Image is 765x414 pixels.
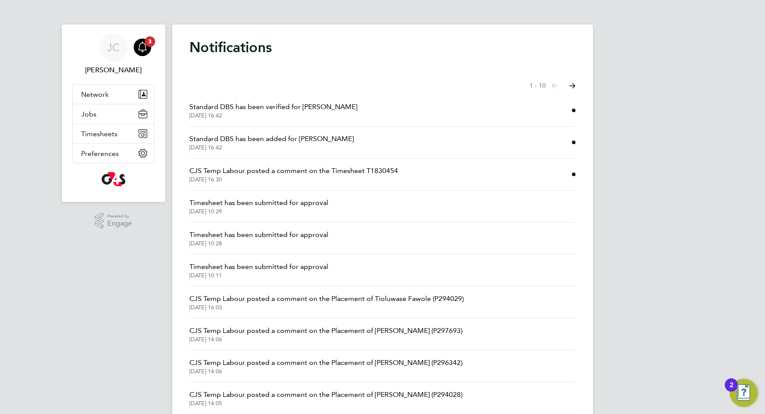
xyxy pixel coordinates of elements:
[190,326,463,343] a: CJS Temp Labour posted a comment on the Placement of [PERSON_NAME] (P297693)[DATE] 14:06
[730,379,758,407] button: Open Resource Center, 2 new notifications
[102,172,125,186] img: g4s-logo-retina.png
[190,176,399,183] span: [DATE] 16:30
[190,272,329,279] span: [DATE] 10:11
[72,65,155,75] span: Julie Coleshill
[190,294,464,304] span: CJS Temp Labour posted a comment on the Placement of Tioluwase Fawole (P294029)
[190,166,399,176] span: CJS Temp Labour posted a comment on the Timesheet T1830454
[73,85,154,104] button: Network
[145,36,155,47] span: 3
[190,368,463,375] span: [DATE] 14:06
[95,212,132,229] a: Powered byEngage
[62,25,165,202] nav: Main navigation
[72,172,155,186] a: Go to home page
[729,385,733,396] div: 2
[134,33,151,61] a: 3
[190,102,358,112] span: Standard DBS has been verified for [PERSON_NAME]
[82,110,97,118] span: Jobs
[530,77,576,95] nav: Select page of notifications list
[190,102,358,119] a: Standard DBS has been verified for [PERSON_NAME][DATE] 16:42
[190,230,329,247] a: Timesheet has been submitted for approval[DATE] 10:28
[190,326,463,336] span: CJS Temp Labour posted a comment on the Placement of [PERSON_NAME] (P297693)
[107,212,132,220] span: Powered by
[190,112,358,119] span: [DATE] 16:42
[190,39,576,56] h1: Notifications
[190,198,329,208] span: Timesheet has been submitted for approval
[107,220,132,227] span: Engage
[190,294,464,311] a: CJS Temp Labour posted a comment on the Placement of Tioluwase Fawole (P294029)[DATE] 16:03
[107,42,120,53] span: JC
[190,134,354,144] span: Standard DBS has been added for [PERSON_NAME]
[73,104,154,124] button: Jobs
[190,262,329,279] a: Timesheet has been submitted for approval[DATE] 10:11
[190,230,329,240] span: Timesheet has been submitted for approval
[190,357,463,368] span: CJS Temp Labour posted a comment on the Placement of [PERSON_NAME] (P296342)
[190,357,463,375] a: CJS Temp Labour posted a comment on the Placement of [PERSON_NAME] (P296342)[DATE] 14:06
[190,336,463,343] span: [DATE] 14:06
[190,240,329,247] span: [DATE] 10:28
[530,81,546,90] span: 1 - 10
[72,33,155,75] a: JC[PERSON_NAME]
[82,90,109,99] span: Network
[190,144,354,151] span: [DATE] 16:42
[82,130,118,138] span: Timesheets
[190,304,464,311] span: [DATE] 16:03
[73,144,154,163] button: Preferences
[73,124,154,143] button: Timesheets
[190,389,463,400] span: CJS Temp Labour posted a comment on the Placement of [PERSON_NAME] (P294028)
[82,149,119,158] span: Preferences
[190,134,354,151] a: Standard DBS has been added for [PERSON_NAME][DATE] 16:42
[190,198,329,215] a: Timesheet has been submitted for approval[DATE] 10:29
[190,262,329,272] span: Timesheet has been submitted for approval
[190,389,463,407] a: CJS Temp Labour posted a comment on the Placement of [PERSON_NAME] (P294028)[DATE] 14:05
[190,166,399,183] a: CJS Temp Labour posted a comment on the Timesheet T1830454[DATE] 16:30
[190,208,329,215] span: [DATE] 10:29
[190,400,463,407] span: [DATE] 14:05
